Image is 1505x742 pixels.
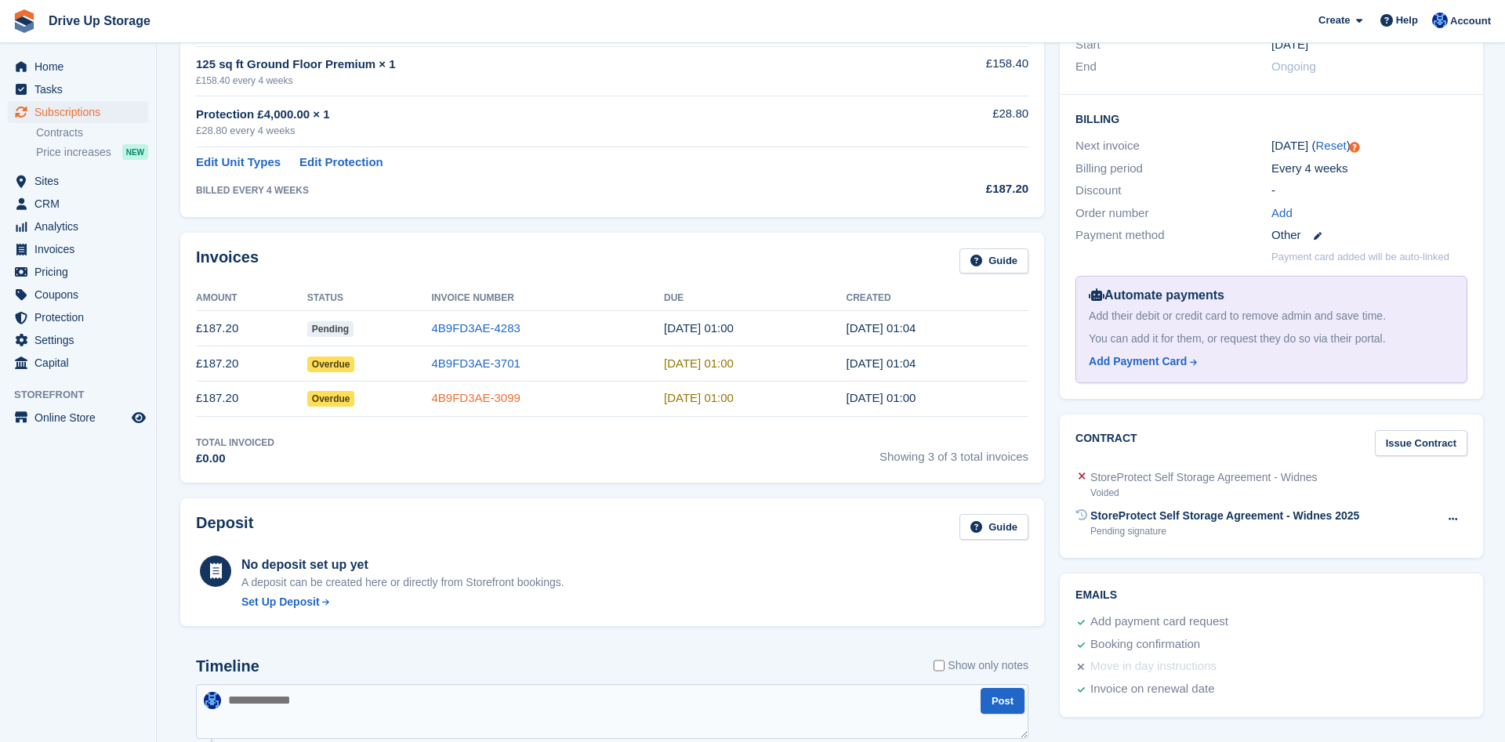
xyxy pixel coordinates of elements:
[1375,430,1467,456] a: Issue Contract
[879,436,1028,468] span: Showing 3 of 3 total invoices
[664,321,734,335] time: 2025-09-01 00:00:00 UTC
[307,391,355,407] span: Overdue
[34,352,129,374] span: Capital
[1089,353,1187,370] div: Add Payment Card
[299,154,383,172] a: Edit Protection
[307,286,432,311] th: Status
[34,193,129,215] span: CRM
[1271,249,1449,265] p: Payment card added will be auto-linked
[34,56,129,78] span: Home
[196,436,274,450] div: Total Invoiced
[196,381,307,416] td: £187.20
[1271,205,1293,223] a: Add
[34,101,129,123] span: Subscriptions
[196,106,883,124] div: Protection £4,000.00 × 1
[307,321,354,337] span: Pending
[1271,160,1467,178] div: Every 4 weeks
[34,78,129,100] span: Tasks
[883,46,1029,96] td: £158.40
[8,193,148,215] a: menu
[14,387,156,403] span: Storefront
[1090,486,1317,500] div: Voided
[1315,139,1346,152] a: Reset
[1090,469,1317,486] div: StoreProtect Self Storage Agreement - Widnes
[981,688,1024,714] button: Post
[196,74,883,88] div: £158.40 every 4 weeks
[1271,60,1316,73] span: Ongoing
[196,123,883,139] div: £28.80 every 4 weeks
[1090,635,1200,654] div: Booking confirmation
[883,180,1029,198] div: £187.20
[847,286,1029,311] th: Created
[1089,331,1454,347] div: You can add it for them, or request they do so via their portal.
[1075,160,1271,178] div: Billing period
[1075,36,1271,54] div: Start
[1347,140,1362,154] div: Tooltip anchor
[664,357,734,370] time: 2025-08-04 00:00:00 UTC
[847,357,916,370] time: 2025-08-03 00:04:34 UTC
[34,284,129,306] span: Coupons
[959,514,1028,540] a: Guide
[1075,137,1271,155] div: Next invoice
[1090,613,1228,632] div: Add payment card request
[959,248,1028,274] a: Guide
[1450,13,1491,29] span: Account
[1075,589,1467,602] h2: Emails
[34,238,129,260] span: Invoices
[883,96,1029,147] td: £28.80
[196,514,253,540] h2: Deposit
[1075,182,1271,200] div: Discount
[8,407,148,429] a: menu
[241,574,564,591] p: A deposit can be created here or directly from Storefront bookings.
[196,450,274,468] div: £0.00
[1271,226,1467,244] div: Other
[204,692,221,709] img: Widnes Team
[934,657,1028,674] label: Show only notes
[1075,430,1137,456] h2: Contract
[34,170,129,192] span: Sites
[8,261,148,283] a: menu
[431,391,520,404] a: 4B9FD3AE-3099
[8,306,148,328] a: menu
[34,261,129,283] span: Pricing
[241,594,320,610] div: Set Up Deposit
[8,352,148,374] a: menu
[1271,137,1467,155] div: [DATE] ( )
[196,286,307,311] th: Amount
[196,346,307,382] td: £187.20
[8,78,148,100] a: menu
[1090,508,1359,524] div: StoreProtect Self Storage Agreement - Widnes 2025
[847,391,916,404] time: 2025-07-06 00:00:20 UTC
[42,8,157,34] a: Drive Up Storage
[431,357,520,370] a: 4B9FD3AE-3701
[36,143,148,161] a: Price increases NEW
[122,144,148,160] div: NEW
[1318,13,1350,28] span: Create
[431,286,664,311] th: Invoice Number
[36,125,148,140] a: Contracts
[1271,36,1308,54] time: 2025-07-06 00:00:00 UTC
[196,56,883,74] div: 125 sq ft Ground Floor Premium × 1
[8,56,148,78] a: menu
[1271,182,1467,200] div: -
[34,329,129,351] span: Settings
[196,248,259,274] h2: Invoices
[1432,13,1448,28] img: Widnes Team
[196,183,883,197] div: BILLED EVERY 4 WEEKS
[1075,205,1271,223] div: Order number
[34,306,129,328] span: Protection
[1075,110,1467,126] h2: Billing
[934,657,945,674] input: Show only notes
[1089,308,1454,324] div: Add their debit or credit card to remove admin and save time.
[664,286,847,311] th: Due
[34,215,129,237] span: Analytics
[13,9,36,33] img: stora-icon-8386f47178a22dfd0bd8f6a31ec36ba5ce8667c1dd55bd0f319d3a0aa187defe.svg
[196,657,259,675] h2: Timeline
[307,357,355,372] span: Overdue
[1075,58,1271,76] div: End
[36,145,111,160] span: Price increases
[196,154,281,172] a: Edit Unit Types
[8,101,148,123] a: menu
[1090,680,1214,699] div: Invoice on renewal date
[1090,657,1217,676] div: Move in day instructions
